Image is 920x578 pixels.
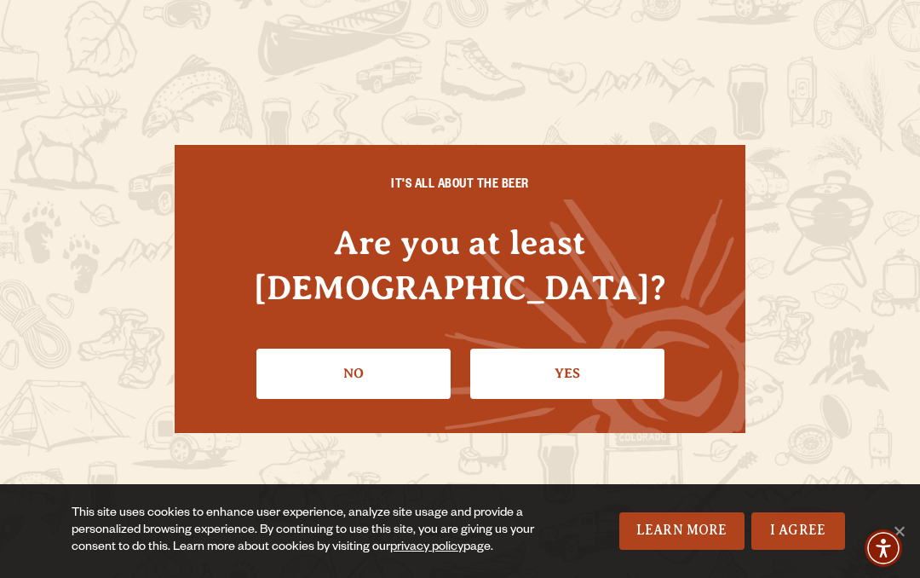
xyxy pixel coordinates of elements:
h6: IT'S ALL ABOUT THE BEER [209,179,711,194]
a: privacy policy [390,541,463,555]
a: No [256,349,451,398]
h4: Are you at least [DEMOGRAPHIC_DATA]? [209,220,711,310]
div: Accessibility Menu [865,529,902,567]
div: This site uses cookies to enhance user experience, analyze site usage and provide a personalized ... [72,506,572,557]
a: I Agree [751,512,845,550]
a: Learn More [619,512,745,550]
a: Confirm I'm 21 or older [470,349,664,398]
